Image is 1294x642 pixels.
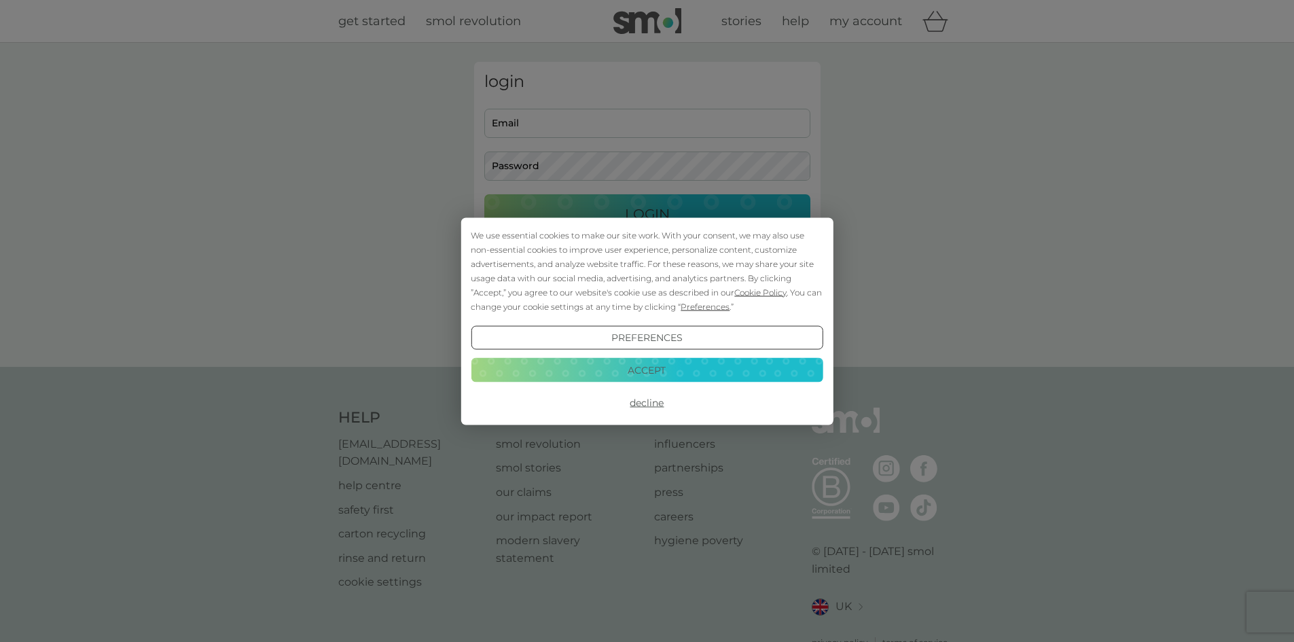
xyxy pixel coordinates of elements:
[461,217,833,425] div: Cookie Consent Prompt
[471,358,823,382] button: Accept
[734,287,787,297] span: Cookie Policy
[681,301,730,311] span: Preferences
[471,325,823,350] button: Preferences
[471,228,823,313] div: We use essential cookies to make our site work. With your consent, we may also use non-essential ...
[471,391,823,415] button: Decline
